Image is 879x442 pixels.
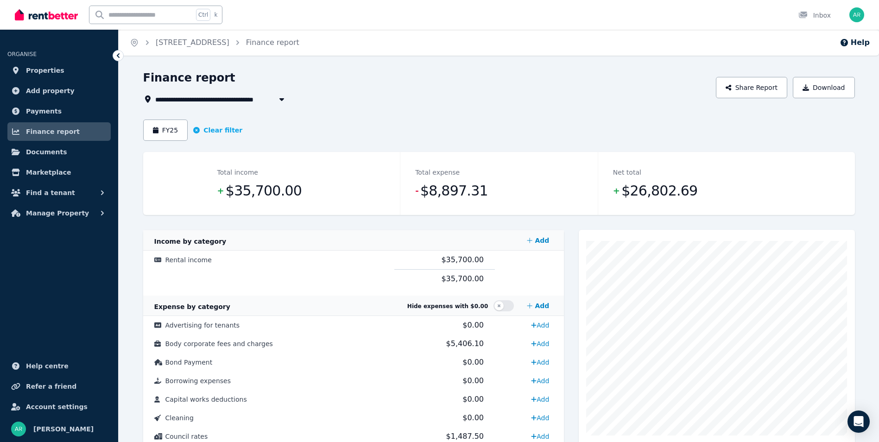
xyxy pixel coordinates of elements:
[523,231,553,250] a: Add
[26,360,69,372] span: Help centre
[246,38,299,47] a: Finance report
[7,143,111,161] a: Documents
[462,395,484,404] span: $0.00
[523,297,553,315] a: Add
[214,11,217,19] span: k
[119,30,310,56] nav: Breadcrumb
[527,373,553,388] a: Add
[26,106,62,117] span: Payments
[613,167,641,178] dt: Net total
[446,339,484,348] span: $5,406.10
[143,120,188,141] button: FY25
[26,187,75,198] span: Find a tenant
[798,11,831,20] div: Inbox
[415,184,418,197] span: -
[154,238,227,245] span: Income by category
[462,358,484,366] span: $0.00
[165,414,194,422] span: Cleaning
[716,77,787,98] button: Share Report
[26,381,76,392] span: Refer a friend
[7,122,111,141] a: Finance report
[165,377,231,385] span: Borrowing expenses
[441,274,484,283] span: $35,700.00
[11,422,26,436] img: Allwin Renganathan
[26,167,71,178] span: Marketplace
[7,102,111,120] a: Payments
[407,303,488,309] span: Hide expenses with $0.00
[415,167,460,178] dt: Total expense
[527,318,553,333] a: Add
[793,77,855,98] button: Download
[217,184,224,197] span: +
[621,182,697,200] span: $26,802.69
[165,396,247,403] span: Capital works deductions
[165,322,240,329] span: Advertising for tenants
[26,85,75,96] span: Add property
[7,357,111,375] a: Help centre
[217,167,258,178] dt: Total income
[26,208,89,219] span: Manage Property
[446,432,484,441] span: $1,487.50
[143,70,235,85] h1: Finance report
[849,7,864,22] img: Allwin Renganathan
[193,126,242,135] button: Clear filter
[613,184,620,197] span: +
[462,413,484,422] span: $0.00
[165,359,213,366] span: Bond Payment
[527,410,553,425] a: Add
[7,204,111,222] button: Manage Property
[847,410,870,433] div: Open Intercom Messenger
[196,9,210,21] span: Ctrl
[165,340,273,347] span: Body corporate fees and charges
[7,377,111,396] a: Refer a friend
[7,183,111,202] button: Find a tenant
[840,37,870,48] button: Help
[420,182,488,200] span: $8,897.31
[154,303,230,310] span: Expense by category
[26,146,67,158] span: Documents
[7,51,37,57] span: ORGANISE
[462,376,484,385] span: $0.00
[165,256,212,264] span: Rental income
[226,182,302,200] span: $35,700.00
[26,65,64,76] span: Properties
[7,163,111,182] a: Marketplace
[26,401,88,412] span: Account settings
[26,126,80,137] span: Finance report
[527,336,553,351] a: Add
[462,321,484,329] span: $0.00
[15,8,78,22] img: RentBetter
[33,423,94,435] span: [PERSON_NAME]
[7,82,111,100] a: Add property
[7,398,111,416] a: Account settings
[527,392,553,407] a: Add
[165,433,208,440] span: Council rates
[527,355,553,370] a: Add
[156,38,229,47] a: [STREET_ADDRESS]
[441,255,484,264] span: $35,700.00
[7,61,111,80] a: Properties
